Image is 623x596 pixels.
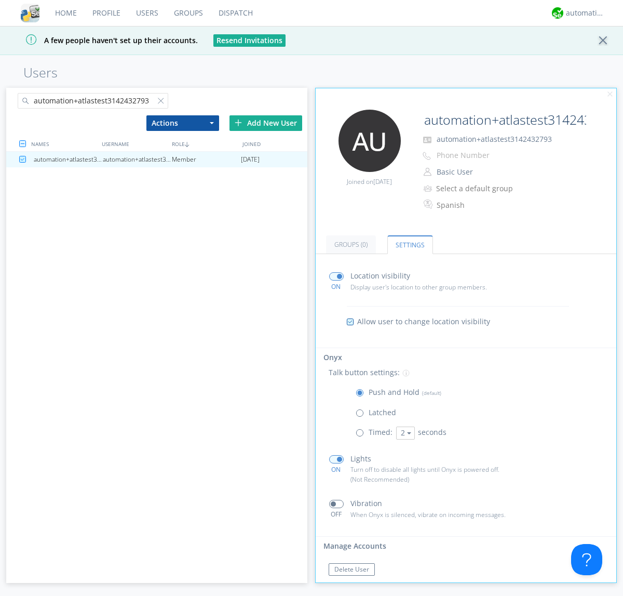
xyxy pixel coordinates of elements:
[324,465,348,474] div: ON
[350,453,371,465] p: Lights
[172,152,241,167] div: Member
[571,544,602,575] iframe: Toggle Customer Support
[357,316,490,327] span: Allow user to change location visibility
[347,177,392,186] span: Joined on
[350,270,410,282] p: Location visibility
[433,165,537,179] button: Basic User
[369,407,396,418] p: Latched
[99,136,169,151] div: USERNAME
[326,235,376,254] a: Groups (0)
[566,8,605,18] div: automation+atlas
[419,389,441,396] span: (default)
[6,152,307,167] a: automation+atlastest3142432793automation+atlastest3142432793Member[DATE]
[29,136,99,151] div: NAMES
[418,427,446,437] span: seconds
[424,198,434,210] img: In groups with Translation enabled, this user's messages will be automatically translated to and ...
[350,474,523,484] p: (Not Recommended)
[329,563,375,576] button: Delete User
[437,134,552,144] span: automation+atlastest3142432793
[350,510,523,520] p: When Onyx is silenced, vibrate on incoming messages.
[235,119,242,126] img: plus.svg
[338,110,401,172] img: 373638.png
[387,235,433,254] a: Settings
[424,181,434,195] img: icon-alert-users-thin-outline.svg
[424,168,431,176] img: person-outline.svg
[8,35,198,45] span: A few people haven't set up their accounts.
[324,510,348,519] div: OFF
[369,427,392,438] p: Timed:
[350,498,382,509] p: Vibration
[18,93,168,109] input: Search users
[350,282,523,292] p: Display user's location to other group members.
[213,34,286,47] button: Resend Invitations
[396,427,415,440] button: 2
[423,152,431,160] img: phone-outline.svg
[103,152,172,167] div: automation+atlastest3142432793
[350,465,523,474] p: Turn off to disable all lights until Onyx is powered off.
[606,91,614,98] img: cancel.svg
[169,136,239,151] div: ROLE
[329,367,400,378] p: Talk button settings:
[437,200,523,210] div: Spanish
[241,152,260,167] span: [DATE]
[34,152,103,167] div: automation+atlastest3142432793
[552,7,563,19] img: d2d01cd9b4174d08988066c6d424eccd
[373,177,392,186] span: [DATE]
[146,115,219,131] button: Actions
[324,282,348,291] div: ON
[420,110,588,130] input: Name
[229,115,302,131] div: Add New User
[240,136,310,151] div: JOINED
[436,183,523,194] div: Select a default group
[21,4,39,22] img: cddb5a64eb264b2086981ab96f4c1ba7
[369,387,441,398] p: Push and Hold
